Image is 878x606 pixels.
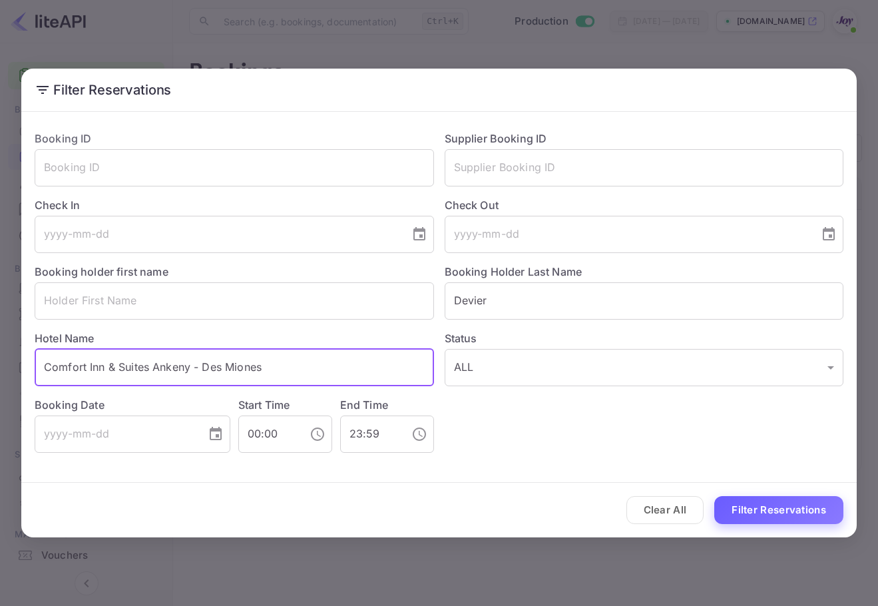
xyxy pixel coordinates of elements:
[35,132,92,145] label: Booking ID
[35,416,197,453] input: yyyy-mm-dd
[238,416,299,453] input: hh:mm
[445,197,844,213] label: Check Out
[445,216,811,253] input: yyyy-mm-dd
[406,221,433,248] button: Choose date
[35,197,434,213] label: Check In
[445,132,547,145] label: Supplier Booking ID
[714,496,843,525] button: Filter Reservations
[445,149,844,186] input: Supplier Booking ID
[21,69,857,111] h2: Filter Reservations
[340,416,401,453] input: hh:mm
[445,330,844,346] label: Status
[626,496,704,525] button: Clear All
[35,282,434,320] input: Holder First Name
[815,221,842,248] button: Choose date
[35,216,401,253] input: yyyy-mm-dd
[238,398,290,412] label: Start Time
[445,349,844,386] div: ALL
[202,421,229,448] button: Choose date
[445,265,582,278] label: Booking Holder Last Name
[340,398,388,412] label: End Time
[35,397,230,413] label: Booking Date
[445,282,844,320] input: Holder Last Name
[304,421,331,448] button: Choose time, selected time is 12:00 AM
[35,149,434,186] input: Booking ID
[35,265,168,278] label: Booking holder first name
[35,349,434,386] input: Hotel Name
[35,332,95,345] label: Hotel Name
[406,421,433,448] button: Choose time, selected time is 11:59 PM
